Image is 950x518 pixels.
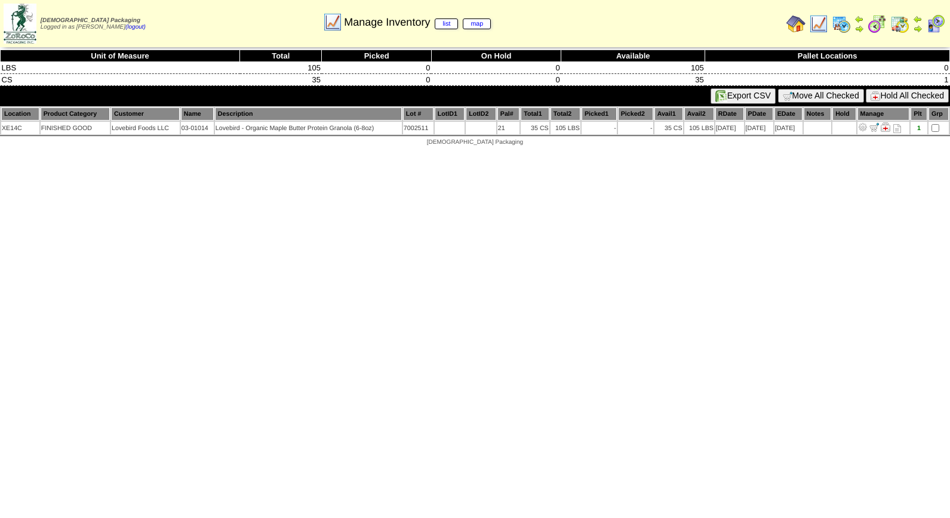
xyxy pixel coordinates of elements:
td: 35 [561,74,705,86]
button: Hold All Checked [866,89,949,103]
th: RDate [715,107,744,121]
td: 105 [240,62,322,74]
td: 105 [561,62,705,74]
th: Avail1 [654,107,683,121]
th: Available [561,50,705,62]
th: Customer [111,107,180,121]
th: Picked [322,50,432,62]
img: arrowright.gif [913,24,923,33]
td: 21 [497,122,519,134]
td: 105 LBS [684,122,714,134]
th: On Hold [431,50,561,62]
th: Pal# [497,107,519,121]
button: Export CSV [711,88,776,104]
img: calendarprod.gif [832,14,851,33]
td: [DATE] [715,122,744,134]
th: Lot # [403,107,434,121]
td: 35 [240,74,322,86]
img: calendarinout.gif [890,14,909,33]
img: line_graph.gif [323,13,342,32]
th: Total2 [551,107,580,121]
th: Avail2 [684,107,714,121]
td: 105 LBS [551,122,580,134]
td: 35 CS [521,122,549,134]
td: CS [1,74,240,86]
th: LotID2 [466,107,496,121]
th: Hold [832,107,856,121]
th: Location [1,107,39,121]
img: arrowright.gif [854,24,864,33]
span: Logged in as [PERSON_NAME] [41,17,146,30]
td: 35 CS [654,122,683,134]
th: Notes [804,107,831,121]
td: Lovebird Foods LLC [111,122,180,134]
td: 03-01014 [181,122,214,134]
img: line_graph.gif [809,14,828,33]
button: Move All Checked [778,89,864,103]
th: LotID1 [435,107,465,121]
a: list [435,18,458,29]
span: [DEMOGRAPHIC_DATA] Packaging [41,17,140,24]
img: Manage Hold [881,122,890,132]
th: PDate [745,107,773,121]
td: Lovebird - Organic Maple Butter Protein Granola (6-8oz) [215,122,402,134]
td: - [582,122,617,134]
td: LBS [1,62,240,74]
th: Pallet Locations [705,50,950,62]
th: Description [215,107,402,121]
th: Product Category [41,107,110,121]
td: 7002511 [403,122,434,134]
img: home.gif [786,14,805,33]
th: EDate [774,107,803,121]
td: - [618,122,653,134]
img: arrowleft.gif [854,14,864,24]
div: 1 [911,125,927,132]
img: zoroco-logo-small.webp [4,4,36,44]
img: hold.gif [871,91,880,101]
td: 0 [431,74,561,86]
img: Move [869,122,879,132]
img: calendarblend.gif [868,14,887,33]
img: calendarcustomer.gif [926,14,945,33]
td: 0 [322,62,432,74]
td: 0 [431,62,561,74]
th: Plt [911,107,927,121]
th: Total [240,50,322,62]
i: Note [893,124,901,133]
th: Picked2 [618,107,653,121]
td: [DATE] [774,122,803,134]
img: cart.gif [783,91,792,101]
a: (logout) [125,24,146,30]
th: Manage [857,107,910,121]
td: [DATE] [745,122,773,134]
img: excel.gif [715,90,727,102]
th: Name [181,107,214,121]
th: Total1 [521,107,549,121]
th: Unit of Measure [1,50,240,62]
img: arrowleft.gif [913,14,923,24]
th: Picked1 [582,107,617,121]
td: XE14C [1,122,39,134]
td: 1 [705,74,950,86]
td: 0 [705,62,950,74]
a: map [463,18,491,29]
td: 0 [322,74,432,86]
td: FINISHED GOOD [41,122,110,134]
img: Adjust [858,122,868,132]
span: Manage Inventory [344,16,491,29]
span: [DEMOGRAPHIC_DATA] Packaging [427,139,523,146]
th: Grp [929,107,949,121]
